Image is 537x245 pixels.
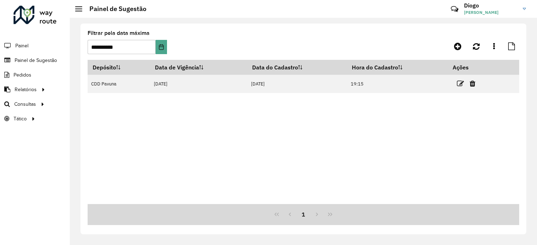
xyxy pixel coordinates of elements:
span: Painel de Sugestão [15,57,57,64]
td: CDD Pavuna [88,75,150,93]
th: Ações [448,60,490,75]
span: Pedidos [14,71,31,79]
label: Filtrar pela data máxima [88,29,150,37]
span: Consultas [14,100,36,108]
span: Painel [15,42,28,49]
th: Depósito [88,60,150,75]
a: Contato Rápido [447,1,462,17]
td: [DATE] [150,75,247,93]
th: Data de Vigência [150,60,247,75]
h2: Painel de Sugestão [82,5,146,13]
button: Choose Date [156,40,167,54]
td: 19:15 [347,75,448,93]
span: [PERSON_NAME] [464,9,517,16]
td: [DATE] [247,75,347,93]
a: Editar [457,79,464,88]
span: Relatórios [15,86,37,93]
th: Hora do Cadastro [347,60,448,75]
a: Excluir [470,79,475,88]
th: Data do Cadastro [247,60,347,75]
span: Tático [14,115,27,123]
h3: Diogo [464,2,517,9]
button: 1 [297,208,310,221]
